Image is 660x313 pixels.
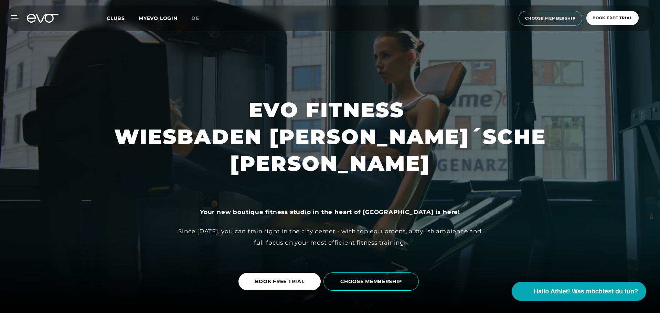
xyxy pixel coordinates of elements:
span: de [191,15,199,21]
span: BOOK FREE TRIAL [255,278,305,285]
span: Hallo Athlet! Was möchtest du tun? [534,287,638,296]
span: choose membership [525,15,576,21]
a: de [191,14,207,22]
a: MYEVO LOGIN [139,15,178,21]
a: choose membership [517,11,584,26]
a: CHOOSE MEMBERSHIP [323,267,422,296]
strong: Your new boutique fitness studio in the heart of [GEOGRAPHIC_DATA] is here! [200,209,460,215]
span: CHOOSE MEMBERSHIP [340,278,402,285]
div: Since [DATE], you can train right in the city center - with top equipment, a stylish ambience and... [175,226,485,248]
span: book free trial [593,15,632,21]
a: BOOK FREE TRIAL [238,273,321,290]
button: Hallo Athlet! Was möchtest du tun? [512,282,646,301]
a: Clubs [107,15,139,21]
span: Clubs [107,15,125,21]
a: book free trial [584,11,641,26]
h1: EVO FITNESS WIESBADEN [PERSON_NAME]´SCHE [PERSON_NAME] [82,97,578,177]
